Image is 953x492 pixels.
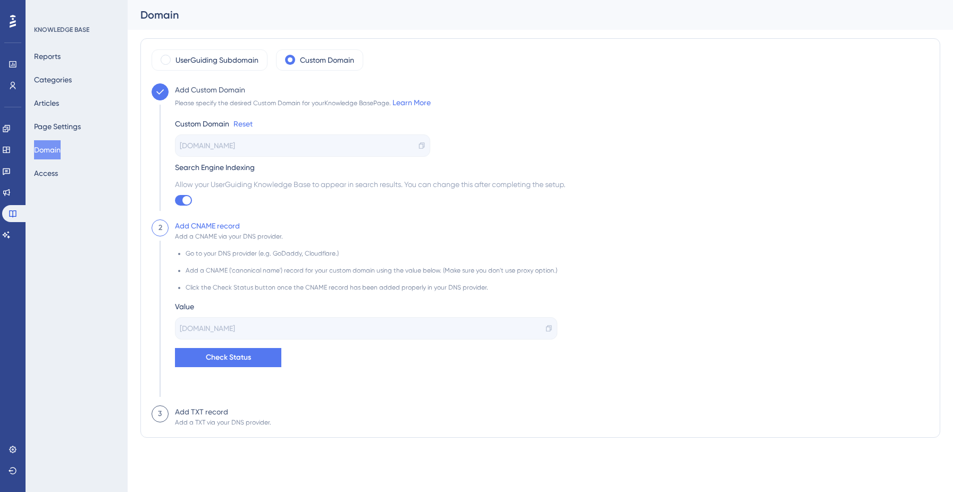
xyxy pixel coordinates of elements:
[34,26,89,34] div: KNOWLEDGE BASE
[175,232,283,241] div: Add a CNAME via your DNS provider.
[158,408,162,420] div: 3
[186,266,557,283] li: Add a CNAME ('canonical name') record for your custom domain using the value below. (Make sure yo...
[34,117,81,136] button: Page Settings
[175,96,431,109] div: Please specify the desired Custom Domain for your Knowledge Base Page.
[34,70,72,89] button: Categories
[175,219,240,232] div: Add CNAME record
[140,7,914,22] div: Domain
[175,348,281,367] button: Check Status
[175,405,228,418] div: Add TXT record
[186,249,557,266] li: Go to your DNS provider (e.g. GoDaddy, Cloudflare.)
[186,283,557,292] li: Click the Check Status button once the CNAME record has been added properly in your DNS provider.
[175,83,245,96] div: Add Custom Domain
[34,140,61,159] button: Domain
[180,322,235,335] span: [DOMAIN_NAME]
[175,161,565,174] div: Search Engine Indexing
[206,351,251,364] span: Check Status
[392,98,431,107] a: Learn More
[158,222,162,234] div: 2
[175,418,271,427] div: Add a TXT via your DNS provider.
[233,117,253,130] a: Reset
[34,164,58,183] button: Access
[175,178,565,191] span: Allow your UserGuiding Knowledge Base to appear in search results. You can change this after comp...
[175,300,557,313] div: Value
[180,139,235,152] span: [DOMAIN_NAME]
[300,54,354,66] label: Custom Domain
[175,54,258,66] label: UserGuiding Subdomain
[34,47,61,66] button: Reports
[175,117,229,130] div: Custom Domain
[34,94,59,113] button: Articles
